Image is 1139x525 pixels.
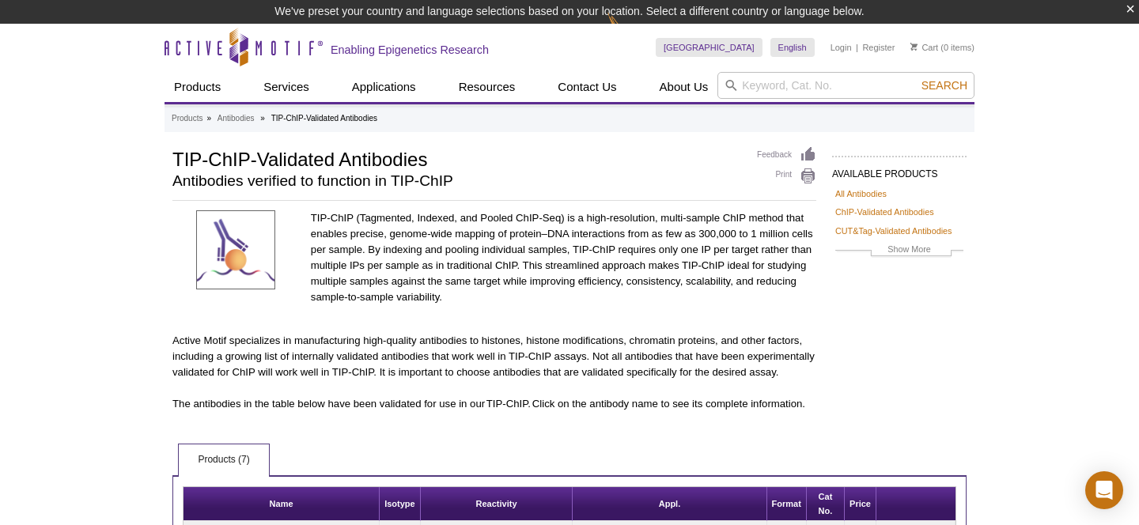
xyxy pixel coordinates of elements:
[807,487,845,521] th: Cat No.
[856,38,858,57] li: |
[311,210,816,305] p: TIP-ChIP (Tagmented, Indexed, and Pooled ChIP-Seq) is a high-resolution, multi-sample ChIP method...
[380,487,421,521] th: Isotype
[835,205,934,219] a: ChIP-Validated Antibodies
[260,114,265,123] li: »
[172,174,741,188] h2: Antibodies verified to function in TIP-ChIP
[342,72,426,102] a: Applications
[910,43,918,51] img: Your Cart
[573,487,766,521] th: Appl.
[835,242,963,260] a: Show More
[650,72,718,102] a: About Us
[757,146,816,164] a: Feedback
[184,487,380,521] th: Name
[165,72,230,102] a: Products
[179,444,268,476] a: Products (7)
[921,79,967,92] span: Search
[449,72,525,102] a: Resources
[717,72,974,99] input: Keyword, Cat. No.
[832,156,967,184] h2: AVAILABLE PRODUCTS
[196,210,275,289] img: TIP-ChIP
[421,487,573,521] th: Reactivity
[910,38,974,57] li: (0 items)
[331,43,489,57] h2: Enabling Epigenetics Research
[862,42,895,53] a: Register
[656,38,762,57] a: [GEOGRAPHIC_DATA]
[172,111,202,126] a: Products
[845,487,876,521] th: Price
[831,42,852,53] a: Login
[218,111,255,126] a: Antibodies
[172,333,816,380] p: Active Motif specializes in manufacturing high-quality antibodies to histones, histone modificati...
[1085,471,1123,509] div: Open Intercom Messenger
[607,12,649,49] img: Change Here
[835,224,952,238] a: CUT&Tag-Validated Antibodies
[172,146,741,170] h1: TIP-ChIP-Validated Antibodies
[548,72,626,102] a: Contact Us
[254,72,319,102] a: Services
[172,396,816,412] p: The antibodies in the table below have been validated for use in our TIP-ChIP. Click on the antib...
[206,114,211,123] li: »
[770,38,815,57] a: English
[767,487,807,521] th: Format
[835,187,887,201] a: All Antibodies
[757,168,816,185] a: Print
[917,78,972,93] button: Search
[910,42,938,53] a: Cart
[271,114,377,123] li: TIP-ChIP-Validated Antibodies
